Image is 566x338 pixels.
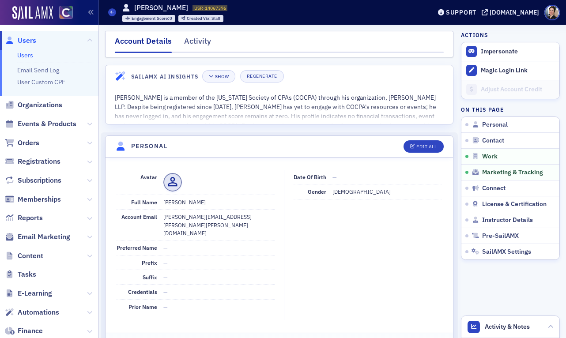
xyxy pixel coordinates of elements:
[143,274,157,281] span: Suffix
[5,100,62,110] a: Organizations
[482,137,504,145] span: Contact
[131,72,198,80] h4: SailAMX AI Insights
[163,303,168,310] span: —
[308,188,326,195] span: Gender
[482,169,543,177] span: Marketing & Tracking
[5,326,43,336] a: Finance
[482,232,519,240] span: Pre-SailAMX
[481,86,555,94] div: Adjust Account Credit
[5,195,61,204] a: Memberships
[482,248,531,256] span: SailAMX Settings
[416,144,437,149] div: Edit All
[404,140,443,153] button: Edit All
[128,288,157,295] span: Credentials
[482,184,506,192] span: Connect
[5,213,43,223] a: Reports
[5,176,61,185] a: Subscriptions
[240,70,284,83] button: Regenerate
[117,244,157,251] span: Preferred Name
[18,232,70,242] span: Email Marketing
[18,36,36,45] span: Users
[121,213,157,220] span: Account Email
[5,119,76,129] a: Events & Products
[5,308,59,317] a: Automations
[18,176,61,185] span: Subscriptions
[5,138,39,148] a: Orders
[53,6,73,21] a: View Homepage
[18,213,43,223] span: Reports
[294,173,326,180] span: Date of Birth
[134,3,188,13] h1: [PERSON_NAME]
[178,15,223,22] div: Created Via: Staff
[17,51,33,59] a: Users
[482,9,542,15] button: [DOMAIN_NAME]
[163,244,168,251] span: —
[482,153,498,161] span: Work
[115,35,172,53] div: Account Details
[187,16,220,21] div: Staff
[194,5,226,11] span: USR-14067396
[140,173,157,180] span: Avatar
[485,322,530,331] span: Activity & Notes
[18,308,59,317] span: Automations
[5,157,60,166] a: Registrations
[131,142,167,151] h4: Personal
[5,270,36,279] a: Tasks
[202,70,235,83] button: Show
[187,15,211,21] span: Created Via :
[59,6,73,19] img: SailAMX
[332,173,337,180] span: —
[482,216,533,224] span: Instructor Details
[481,67,555,75] div: Magic Login Link
[18,119,76,129] span: Events & Products
[132,15,170,21] span: Engagement Score :
[5,251,43,261] a: Content
[18,251,43,261] span: Content
[18,157,60,166] span: Registrations
[461,31,488,39] h4: Actions
[482,200,547,208] span: License & Certification
[17,66,59,74] a: Email Send Log
[163,288,168,295] span: —
[132,16,173,21] div: 0
[163,195,275,209] dd: [PERSON_NAME]
[215,74,229,79] div: Show
[332,184,442,199] dd: [DEMOGRAPHIC_DATA]
[482,121,508,129] span: Personal
[461,105,560,113] h4: On this page
[128,303,157,310] span: Prior Name
[461,61,559,80] button: Magic Login Link
[461,80,559,99] a: Adjust Account Credit
[18,195,61,204] span: Memberships
[544,5,560,20] span: Profile
[184,35,211,52] div: Activity
[446,8,476,16] div: Support
[18,326,43,336] span: Finance
[163,274,168,281] span: —
[5,289,52,298] a: E-Learning
[131,199,157,206] span: Full Name
[18,138,39,148] span: Orders
[163,259,168,266] span: —
[142,259,157,266] span: Prefix
[18,100,62,110] span: Organizations
[481,48,518,56] button: Impersonate
[163,210,275,240] dd: [PERSON_NAME][EMAIL_ADDRESS][PERSON_NAME][PERSON_NAME][DOMAIN_NAME]
[18,270,36,279] span: Tasks
[122,15,176,22] div: Engagement Score: 0
[490,8,539,16] div: [DOMAIN_NAME]
[5,232,70,242] a: Email Marketing
[18,289,52,298] span: E-Learning
[5,36,36,45] a: Users
[17,78,65,86] a: User Custom CPE
[12,6,53,20] img: SailAMX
